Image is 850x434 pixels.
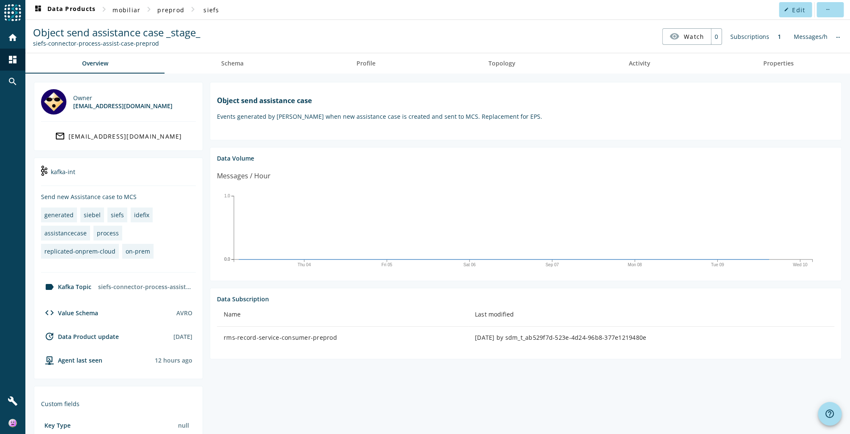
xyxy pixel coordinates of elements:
[41,128,196,144] a: [EMAIL_ADDRESS][DOMAIN_NAME]
[95,279,196,294] div: siefs-connector-process-assist-case-preprod
[41,166,47,176] img: kafka-int
[41,282,91,292] div: Kafka Topic
[41,400,196,408] div: Custom fields
[134,211,149,219] div: idefix
[217,112,834,120] p: Events generated by [PERSON_NAME] when new assistance case is created and sent to MCS. Replacemen...
[381,262,392,267] text: Fri 05
[790,28,832,45] div: Messages/h
[8,55,18,65] mat-icon: dashboard
[468,327,834,349] td: [DATE] by sdm_t_ab529f7d-523e-4d24-96b8-377e1219480e
[792,6,805,14] span: Edit
[73,102,173,110] div: [EMAIL_ADDRESS][DOMAIN_NAME]
[711,29,721,44] div: 0
[144,4,154,14] mat-icon: chevron_right
[217,303,468,327] th: Name
[669,31,680,41] mat-icon: visibility
[154,2,188,17] button: preprod
[488,60,515,66] span: Topology
[33,25,200,39] span: Object send assistance case _stage_
[8,33,18,43] mat-icon: home
[468,303,834,327] th: Last modified
[224,257,230,262] text: 0.0
[44,247,115,255] div: replicated-onprem-cloud
[175,418,192,433] div: null
[763,60,793,66] span: Properties
[4,4,21,21] img: spoud-logo.svg
[298,262,311,267] text: Thu 04
[55,131,65,141] mat-icon: mail_outline
[41,355,102,365] div: agent-env-preprod
[726,28,773,45] div: Subscriptions
[69,132,182,140] div: [EMAIL_ADDRESS][DOMAIN_NAME]
[33,5,96,15] span: Data Products
[793,262,808,267] text: Wed 10
[217,171,271,181] div: Messages / Hour
[97,229,119,237] div: process
[176,309,192,317] div: AVRO
[217,154,834,162] div: Data Volume
[99,4,109,14] mat-icon: chevron_right
[221,60,244,66] span: Schema
[109,2,144,17] button: mobiliar
[784,7,789,12] mat-icon: edit
[546,262,559,267] text: Sep 07
[33,39,200,47] div: Kafka Topic: siefs-connector-process-assist-case-preprod
[217,295,834,303] div: Data Subscription
[44,331,55,341] mat-icon: update
[684,29,704,44] span: Watch
[773,28,785,45] div: 1
[157,6,184,14] span: preprod
[224,194,230,198] text: 1.0
[33,5,43,15] mat-icon: dashboard
[217,96,834,105] h1: Object send assistance case
[155,356,192,364] div: Agents typically reports every 15min to 1h
[111,211,124,219] div: siefs
[628,60,650,66] span: Activity
[8,76,18,87] mat-icon: search
[628,262,642,267] text: Mon 08
[44,308,55,318] mat-icon: code
[44,421,71,429] div: Key Type
[173,333,192,341] div: [DATE]
[825,409,835,419] mat-icon: help_outline
[44,211,74,219] div: generated
[356,60,376,66] span: Profile
[8,419,17,427] img: 715c519ef723173cb3843e93f5ce4079
[779,2,812,17] button: Edit
[73,94,173,102] div: Owner
[82,60,108,66] span: Overview
[44,282,55,292] mat-icon: label
[30,2,99,17] button: Data Products
[44,229,87,237] div: assistancecase
[224,333,461,342] div: rms-record-service-consumer-preprod
[41,89,66,115] img: DL_301529@mobi.ch
[711,262,724,267] text: Tue 09
[126,247,150,255] div: on-prem
[198,2,225,17] button: siefs
[663,29,711,44] button: Watch
[8,396,18,406] mat-icon: build
[825,7,830,12] mat-icon: more_horiz
[463,262,476,267] text: Sat 06
[188,4,198,14] mat-icon: chevron_right
[41,193,196,201] div: Send new Assistance case to MCS
[832,28,845,45] div: No information
[112,6,140,14] span: mobiliar
[84,211,101,219] div: siebel
[41,165,196,186] div: kafka-int
[41,331,119,341] div: Data Product update
[203,6,219,14] span: siefs
[41,308,98,318] div: Value Schema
